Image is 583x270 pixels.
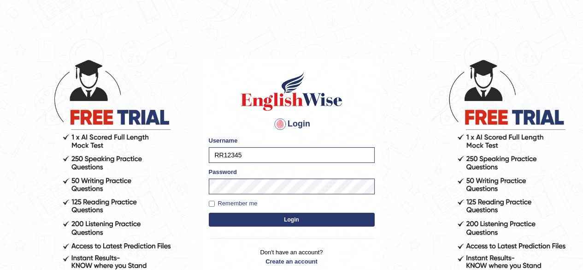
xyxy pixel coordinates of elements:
[209,136,238,145] label: Username
[209,213,375,227] button: Login
[209,168,237,176] label: Password
[209,257,375,266] a: Create an account
[209,117,375,132] h4: Login
[239,71,344,112] img: Logo of English Wise sign in for intelligent practice with AI
[209,201,215,207] input: Remember me
[209,199,258,208] label: Remember me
